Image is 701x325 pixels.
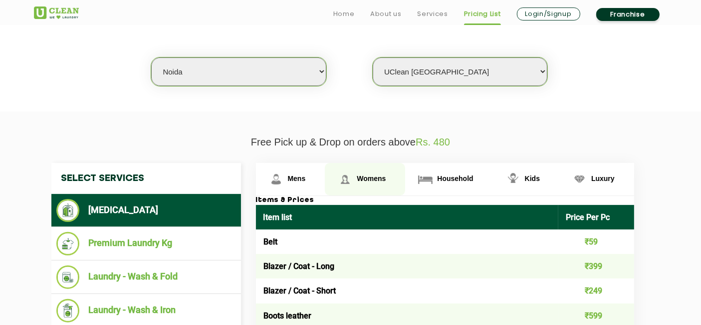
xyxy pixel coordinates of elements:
[56,299,80,322] img: Laundry - Wash & Iron
[558,254,634,278] td: ₹399
[558,205,634,229] th: Price Per Pc
[34,136,668,148] p: Free Pick up & Drop on orders above
[416,136,450,147] span: Rs. 480
[417,170,434,188] img: Household
[357,174,386,182] span: Womens
[56,299,236,322] li: Laundry - Wash & Iron
[504,170,522,188] img: Kids
[56,199,236,222] li: [MEDICAL_DATA]
[288,174,306,182] span: Mens
[256,196,634,205] h3: Items & Prices
[517,7,580,20] a: Login/Signup
[56,265,236,289] li: Laundry - Wash & Fold
[256,278,559,303] td: Blazer / Coat - Short
[558,278,634,303] td: ₹249
[56,232,236,255] li: Premium Laundry Kg
[56,232,80,255] img: Premium Laundry Kg
[571,170,588,188] img: Luxury
[51,163,241,194] h4: Select Services
[256,205,559,229] th: Item list
[56,199,80,222] img: Dry Cleaning
[558,229,634,254] td: ₹59
[267,170,285,188] img: Mens
[333,8,355,20] a: Home
[256,254,559,278] td: Blazer / Coat - Long
[370,8,401,20] a: About us
[464,8,501,20] a: Pricing List
[591,174,615,182] span: Luxury
[336,170,354,188] img: Womens
[525,174,540,182] span: Kids
[256,229,559,254] td: Belt
[34,6,79,19] img: UClean Laundry and Dry Cleaning
[56,265,80,289] img: Laundry - Wash & Fold
[596,8,660,21] a: Franchise
[417,8,448,20] a: Services
[437,174,473,182] span: Household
